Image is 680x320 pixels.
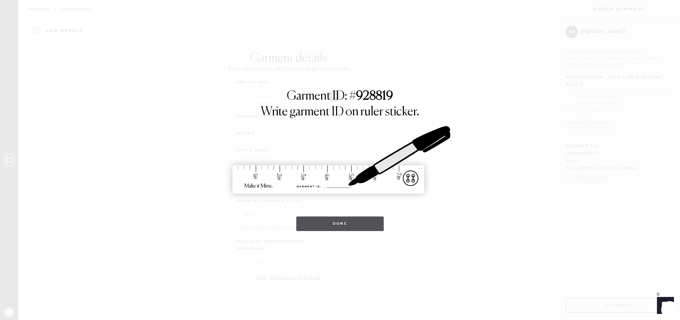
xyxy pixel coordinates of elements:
iframe: Front Chat [651,293,677,319]
h1: Write garment ID on ruler sticker. [261,105,419,119]
h1: Garment ID: # [287,89,393,105]
img: ruler-sticker-sharpie.svg [226,110,454,210]
button: Done [296,216,384,231]
strong: 928819 [356,90,393,102]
